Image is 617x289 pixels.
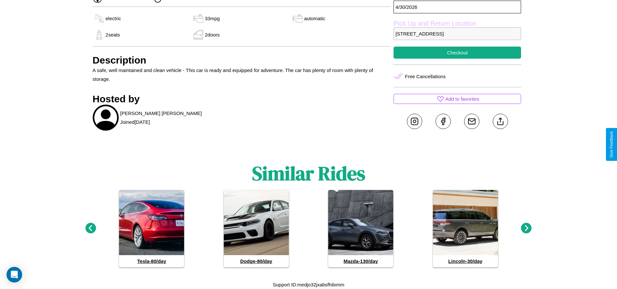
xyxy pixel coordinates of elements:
[224,190,289,267] a: Dodge-80/day
[205,14,220,23] p: 33 mpg
[106,14,121,23] p: electric
[304,14,325,23] p: automatic
[120,109,202,118] p: [PERSON_NAME] [PERSON_NAME]
[394,20,521,27] label: Pick Up and Return Location
[291,14,304,23] img: gas
[106,30,120,39] p: 2 seats
[609,131,614,158] div: Give Feedback
[394,94,521,104] button: Add to favorites
[192,14,205,23] img: gas
[433,255,498,267] h4: Lincoln - 30 /day
[445,94,479,103] p: Add to favorites
[273,280,344,289] p: Support ID: medjo32jxabsfhilxmm
[394,1,521,13] p: 4 / 30 / 2026
[119,190,184,267] a: Tesla-80/day
[93,66,391,83] p: A safe, well maintained and clean vehicle - This car is ready and equipped for adventure. The car...
[252,160,365,187] h1: Similar Rides
[93,94,391,105] h3: Hosted by
[93,55,391,66] h3: Description
[328,255,393,267] h4: Mazda - 130 /day
[328,190,393,267] a: Mazda-130/day
[93,14,106,23] img: gas
[119,255,184,267] h4: Tesla - 80 /day
[120,118,150,126] p: Joined [DATE]
[433,190,498,267] a: Lincoln-30/day
[405,72,446,81] p: Free Cancellations
[7,267,22,282] div: Open Intercom Messenger
[192,30,205,40] img: gas
[205,30,220,39] p: 2 doors
[224,255,289,267] h4: Dodge - 80 /day
[394,27,521,40] p: [STREET_ADDRESS]
[394,47,521,59] button: Checkout
[93,30,106,40] img: gas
